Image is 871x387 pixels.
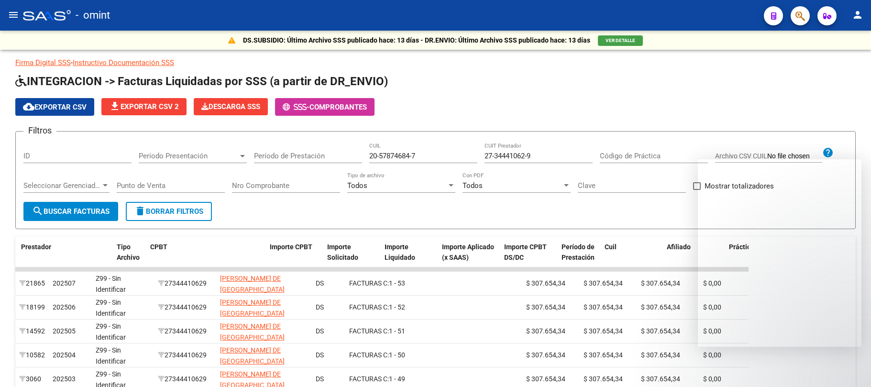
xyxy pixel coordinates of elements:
[32,205,44,217] mat-icon: search
[109,100,121,112] mat-icon: file_download
[283,103,309,111] span: -
[349,327,389,335] span: FACTURAS C:
[194,98,268,115] button: Descarga SSS
[96,322,126,341] span: Z99 - Sin Identificar
[309,103,367,111] span: Comprobantes
[17,237,113,279] datatable-header-cell: Prestador
[822,147,834,158] mat-icon: help
[220,275,285,293] span: [PERSON_NAME] DE [GEOGRAPHIC_DATA]
[463,181,483,190] span: Todos
[584,375,623,383] span: $ 307.654,34
[158,374,212,385] div: 27344410629
[158,350,212,361] div: 27344410629
[438,237,500,279] datatable-header-cell: Importe Aplicado (x SAAS)
[349,278,461,289] div: 1 - 53
[158,326,212,337] div: 27344410629
[96,299,126,317] span: Z99 - Sin Identificar
[641,351,680,359] span: $ 307.654,34
[558,237,601,279] datatable-header-cell: Período de Prestación
[584,303,623,311] span: $ 307.654,34
[15,98,94,116] button: Exportar CSV
[53,279,76,287] span: 202507
[23,101,34,112] mat-icon: cloud_download
[316,375,324,383] span: DS
[641,327,680,335] span: $ 307.654,34
[21,243,51,251] span: Prestador
[698,159,861,347] iframe: Intercom live chat mensaje
[96,346,126,365] span: Z99 - Sin Identificar
[316,351,324,359] span: DS
[19,326,45,337] div: 14592
[139,152,238,160] span: Período Presentación
[53,303,76,311] span: 202506
[266,237,323,279] datatable-header-cell: Importe CPBT
[8,9,19,21] mat-icon: menu
[73,58,174,67] a: Instructivo Documentación SSS
[117,243,140,262] span: Tipo Archivo
[667,243,691,251] span: Afiliado
[562,243,595,262] span: Período de Prestación
[641,303,680,311] span: $ 307.654,34
[23,181,101,190] span: Seleccionar Gerenciador
[606,38,635,43] span: VER DETALLE
[584,279,623,287] span: $ 307.654,34
[101,98,187,115] button: Exportar CSV 2
[316,303,324,311] span: DS
[327,243,358,262] span: Importe Solicitado
[19,278,45,289] div: 21865
[641,375,680,383] span: $ 307.654,34
[126,202,212,221] button: Borrar Filtros
[641,279,680,287] span: $ 307.654,34
[767,152,822,161] input: Archivo CSV CUIL
[500,237,558,279] datatable-header-cell: Importe CPBT DS/DC
[134,207,203,216] span: Borrar Filtros
[96,275,126,293] span: Z99 - Sin Identificar
[23,124,56,137] h3: Filtros
[349,375,389,383] span: FACTURAS C:
[23,103,87,111] span: Exportar CSV
[349,351,389,359] span: FACTURAS C:
[526,375,565,383] span: $ 307.654,34
[385,243,415,262] span: Importe Liquidado
[32,207,110,216] span: Buscar Facturas
[703,351,721,359] span: $ 0,00
[323,237,381,279] datatable-header-cell: Importe Solicitado
[349,302,461,313] div: 1 - 52
[526,303,565,311] span: $ 307.654,34
[715,152,767,160] span: Archivo CSV CUIL
[15,58,71,67] a: Firma Digital SSS
[53,351,76,359] span: 202504
[19,302,45,313] div: 18199
[442,243,494,262] span: Importe Aplicado (x SAAS)
[838,354,861,377] iframe: Intercom live chat
[504,243,547,262] span: Importe CPBT DS/DC
[134,205,146,217] mat-icon: delete
[23,202,118,221] button: Buscar Facturas
[53,327,76,335] span: 202505
[243,35,590,45] p: DS.SUBSIDIO: Último Archivo SSS publicado hace: 13 días - DR.ENVIO: Último Archivo SSS publicado ...
[703,375,721,383] span: $ 0,00
[316,279,324,287] span: DS
[605,243,617,251] span: Cuil
[381,237,438,279] datatable-header-cell: Importe Liquidado
[158,302,212,313] div: 27344410629
[76,5,110,26] span: - omint
[220,346,285,365] span: [PERSON_NAME] DE [GEOGRAPHIC_DATA]
[150,243,167,251] span: CPBT
[526,327,565,335] span: $ 307.654,34
[201,102,260,111] span: Descarga SSS
[598,35,643,46] button: VER DETALLE
[270,243,312,251] span: Importe CPBT
[663,237,725,279] datatable-header-cell: Afiliado
[349,303,389,311] span: FACTURAS C:
[113,237,146,279] datatable-header-cell: Tipo Archivo
[158,278,212,289] div: 27344410629
[194,98,268,116] app-download-masive: Descarga masiva de comprobantes (adjuntos)
[584,327,623,335] span: $ 307.654,34
[349,326,461,337] div: 1 - 51
[15,75,388,88] span: INTEGRACION -> Facturas Liquidadas por SSS (a partir de DR_ENVIO)
[53,375,76,383] span: 202503
[275,98,375,116] button: -Comprobantes
[19,374,45,385] div: 3060
[526,351,565,359] span: $ 307.654,34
